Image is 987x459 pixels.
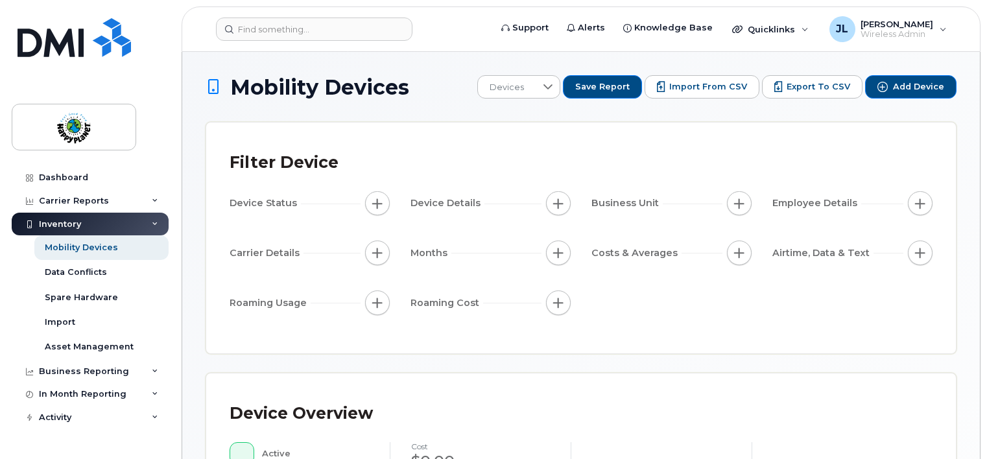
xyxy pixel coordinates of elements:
span: Import from CSV [669,81,747,93]
div: Device Overview [230,397,373,430]
button: Export to CSV [762,75,862,99]
span: Mobility Devices [230,76,409,99]
button: Import from CSV [645,75,759,99]
h4: cost [411,442,550,451]
span: Export to CSV [787,81,850,93]
span: Devices [478,76,536,99]
span: Roaming Usage [230,296,311,310]
span: Add Device [893,81,944,93]
button: Add Device [865,75,957,99]
span: Roaming Cost [410,296,483,310]
span: Months [410,246,451,260]
span: Costs & Averages [591,246,682,260]
span: Save Report [575,81,630,93]
span: Device Details [410,196,484,210]
span: Airtime, Data & Text [772,246,874,260]
span: Carrier Details [230,246,303,260]
span: Device Status [230,196,301,210]
span: Business Unit [591,196,663,210]
div: Filter Device [230,146,339,180]
button: Save Report [563,75,642,99]
span: Employee Details [772,196,861,210]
